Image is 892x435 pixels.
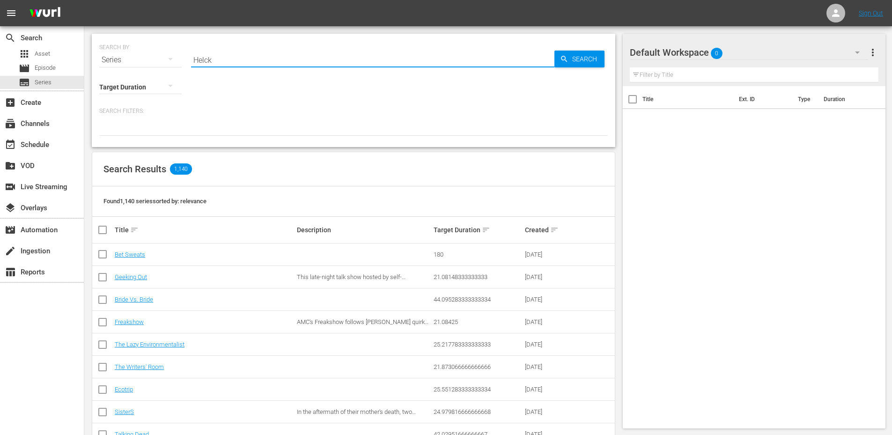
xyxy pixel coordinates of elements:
[35,63,56,73] span: Episode
[103,163,166,175] span: Search Results
[525,341,568,348] div: [DATE]
[818,86,874,112] th: Duration
[867,47,878,58] span: more_vert
[525,296,568,303] div: [DATE]
[5,224,16,236] span: Automation
[19,77,30,88] span: Series
[525,318,568,325] div: [DATE]
[568,51,604,67] span: Search
[115,386,133,393] a: Ecotrip
[859,9,883,17] a: Sign Out
[434,341,522,348] div: 25.217783333333333
[5,97,16,108] span: Create
[103,198,206,205] span: Found 1,140 series sorted by: relevance
[434,251,522,258] div: 180
[482,226,490,234] span: sort
[5,118,16,129] span: Channels
[297,408,429,422] span: In the aftermath of their mother's death, two sisters struggle through grief and find themselves.
[550,226,559,234] span: sort
[115,341,184,348] a: The Lazy Environmentalist
[630,39,869,66] div: Default Workspace
[115,296,153,303] a: Bride Vs. Bride
[434,318,522,325] div: 21.08425
[115,408,134,415] a: SisterS
[115,224,294,236] div: Title
[5,160,16,171] span: VOD
[297,318,428,332] span: AMC's Freakshow follows [PERSON_NAME] quirky family business - the Venice Beach Freakshow.
[5,245,16,257] span: Ingestion
[99,47,182,73] div: Series
[434,224,522,236] div: Target Duration
[115,363,164,370] a: The Writers' Room
[434,386,522,393] div: 25.551283333333334
[5,266,16,278] span: table_chart
[19,63,30,74] span: Episode
[22,2,67,24] img: ans4CAIJ8jUAAAAAAAAAAAAAAAAAAAAAAAAgQb4GAAAAAAAAAAAAAAAAAAAAAAAAJMjXAAAAAAAAAAAAAAAAAAAAAAAAgAT5G...
[35,49,50,59] span: Asset
[170,163,192,175] span: 1,140
[711,44,722,63] span: 0
[99,107,608,115] p: Search Filters:
[434,273,522,280] div: 21.08148333333333
[5,139,16,150] span: Schedule
[434,363,522,370] div: 21.873066666666666
[6,7,17,19] span: menu
[525,273,568,280] div: [DATE]
[115,273,147,280] a: Geeking Out
[525,224,568,236] div: Created
[642,86,733,112] th: Title
[434,296,522,303] div: 44.095283333333334
[115,318,144,325] a: Freakshow
[297,273,425,302] span: This late-night talk show hosted by self-proclaimed geeks [PERSON_NAME] and [PERSON_NAME], explor...
[5,181,16,192] span: Live Streaming
[525,251,568,258] div: [DATE]
[525,408,568,415] div: [DATE]
[5,32,16,44] span: Search
[115,251,145,258] a: Bet Sweats
[554,51,604,67] button: Search
[297,226,431,234] div: Description
[434,408,522,415] div: 24.979816666666668
[733,86,793,112] th: Ext. ID
[867,41,878,64] button: more_vert
[19,48,30,59] span: Asset
[525,386,568,393] div: [DATE]
[525,363,568,370] div: [DATE]
[35,78,52,87] span: Series
[5,202,16,214] span: Overlays
[792,86,818,112] th: Type
[130,226,139,234] span: sort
